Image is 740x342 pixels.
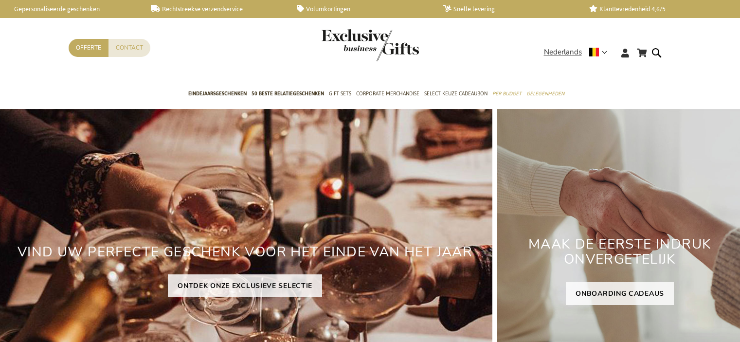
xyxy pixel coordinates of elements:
[168,274,322,297] a: ONTDEK ONZE EXCLUSIEVE SELECTIE
[544,47,582,58] span: Nederlands
[356,82,419,107] a: Corporate Merchandise
[151,5,281,13] a: Rechtstreekse verzendservice
[526,89,564,99] span: Gelegenheden
[589,5,720,13] a: Klanttevredenheid 4,6/5
[329,82,351,107] a: Gift Sets
[443,5,574,13] a: Snelle levering
[492,89,522,99] span: Per Budget
[329,89,351,99] span: Gift Sets
[188,82,247,107] a: Eindejaarsgeschenken
[492,82,522,107] a: Per Budget
[566,282,674,305] a: ONBOARDING CADEAUS
[424,82,487,107] a: Select Keuze Cadeaubon
[526,82,564,107] a: Gelegenheden
[5,5,135,13] a: Gepersonaliseerde geschenken
[69,39,108,57] a: Offerte
[322,29,419,61] img: Exclusive Business gifts logo
[252,82,324,107] a: 50 beste relatiegeschenken
[108,39,150,57] a: Contact
[252,89,324,99] span: 50 beste relatiegeschenken
[188,89,247,99] span: Eindejaarsgeschenken
[424,89,487,99] span: Select Keuze Cadeaubon
[356,89,419,99] span: Corporate Merchandise
[297,5,427,13] a: Volumkortingen
[322,29,370,61] a: store logo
